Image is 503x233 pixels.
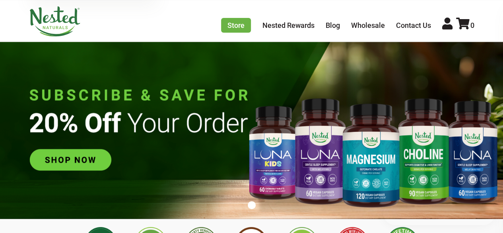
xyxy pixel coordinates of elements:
a: 0 [456,21,474,29]
button: 1 of 1 [248,201,256,209]
a: Blog [326,21,340,29]
img: Nested Naturals [29,6,81,37]
a: Store [221,18,251,33]
iframe: Button to open loyalty program pop-up [383,201,495,225]
a: Nested Rewards [262,21,315,29]
span: 0 [470,21,474,29]
a: Wholesale [351,21,385,29]
a: Contact Us [396,21,431,29]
